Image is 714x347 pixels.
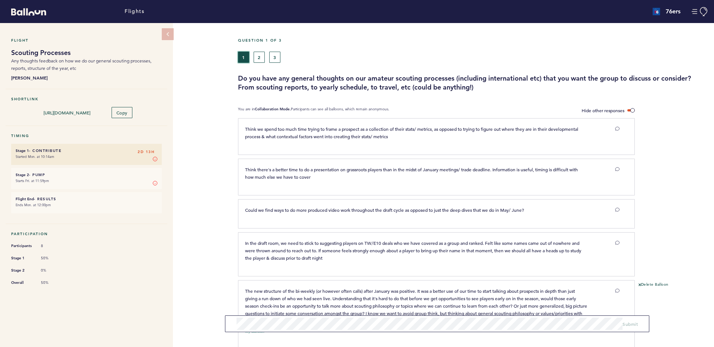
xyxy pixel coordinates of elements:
[639,282,669,288] button: Delete Balloon
[16,148,157,153] h6: - Contribute
[11,38,162,43] h5: Flight
[255,107,291,111] b: Collaboration Mode.
[138,148,154,156] span: 2D 13H
[16,172,157,177] h6: - Pump
[11,8,46,16] svg: Balloon
[245,126,579,139] span: Think we spend too much time trying to frame a prospect as a collection of their stats/ metrics, ...
[623,321,638,327] span: Submit
[16,202,51,207] time: Ends Mon. at 12:00pm
[11,133,162,138] h5: Timing
[11,242,33,250] span: Participants
[245,330,264,334] small: My Balloon
[16,148,29,153] small: Stage 1
[238,74,708,92] h3: Do you have any general thoughts on our amateur scouting processes (including international etc) ...
[245,207,524,213] span: Could we find ways to do more produced video work throughout the draft cycle as opposed to just t...
[16,154,54,159] time: Started Mon. at 10:14am
[238,52,249,63] button: 1
[245,166,579,180] span: Think there's a better time to do a presentation on grassroots players than in the midst of Janua...
[245,288,588,324] span: The new structure of the bi-weekly (or however often calls) after January was positive. It was a ...
[116,110,128,116] span: Copy
[41,280,63,285] span: 50%
[11,254,33,262] span: Stage 1
[11,97,162,101] h5: Shortlink
[666,7,681,16] h4: 76ers
[11,58,151,71] span: Any thoughts feedback on how we do our general scouting processes, reports, structure of the year...
[16,172,29,177] small: Stage 2
[16,178,49,183] time: Starts Fri. at 11:59pm
[125,7,144,16] a: Flights
[6,7,46,15] a: Balloon
[623,320,638,328] button: Submit
[254,52,265,63] button: 2
[11,267,33,274] span: Stage 2
[11,279,33,286] span: Overall
[11,74,162,81] b: [PERSON_NAME]
[16,197,34,201] small: Flight End
[41,243,63,249] span: 8
[11,48,162,57] h1: Scouting Processes
[238,107,389,114] p: You are in Participants can see all balloons, which remain anonymous.
[11,231,162,236] h5: Participation
[41,268,63,273] span: 0%
[41,256,63,261] span: 50%
[692,7,708,16] button: Manage Account
[16,197,157,201] h6: - Results
[269,52,280,63] button: 3
[112,107,132,118] button: Copy
[245,240,582,261] span: In the draft room, we need to stick to suggesting players on TW/E10 deals who we have covered as ...
[582,107,624,113] span: Hide other responses
[238,38,708,43] h5: Question 1 of 3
